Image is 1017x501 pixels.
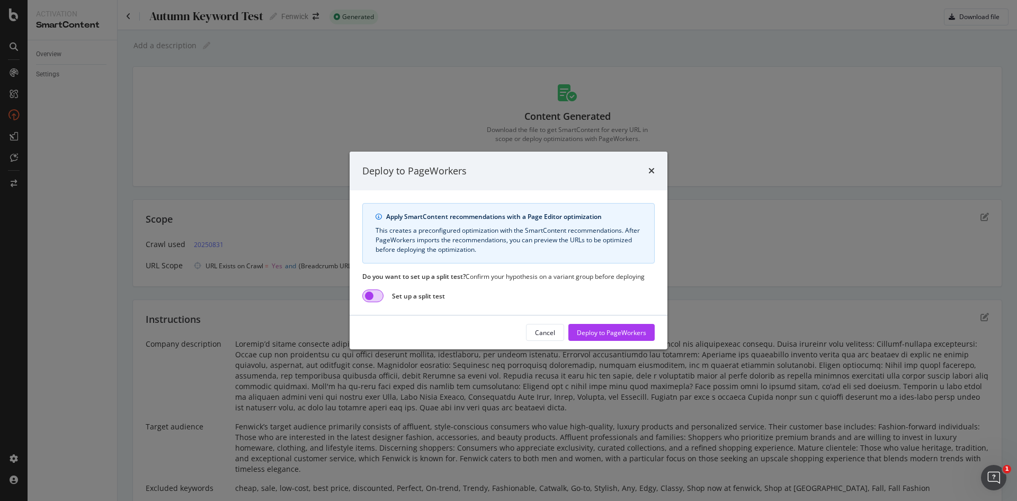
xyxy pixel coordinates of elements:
[362,164,467,178] div: Deploy to PageWorkers
[1003,465,1011,473] span: 1
[376,226,641,254] div: This creates a preconfigured optimization with the SmartContent recommendations. After PageWorker...
[362,272,655,281] div: Confirm your hypothesis on a variant group before deploying
[577,328,646,337] div: Deploy to PageWorkers
[362,203,655,263] div: info banner
[526,324,564,341] button: Cancel
[362,272,466,281] span: Do you want to set up a split test?
[392,292,445,301] div: Set up a split test
[386,212,641,222] div: Apply SmartContent recommendations with a Page Editor optimization
[535,328,555,337] div: Cancel
[981,465,1006,490] iframe: Intercom live chat
[350,152,667,350] div: modal
[568,324,655,341] button: Deploy to PageWorkers
[648,164,655,178] div: times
